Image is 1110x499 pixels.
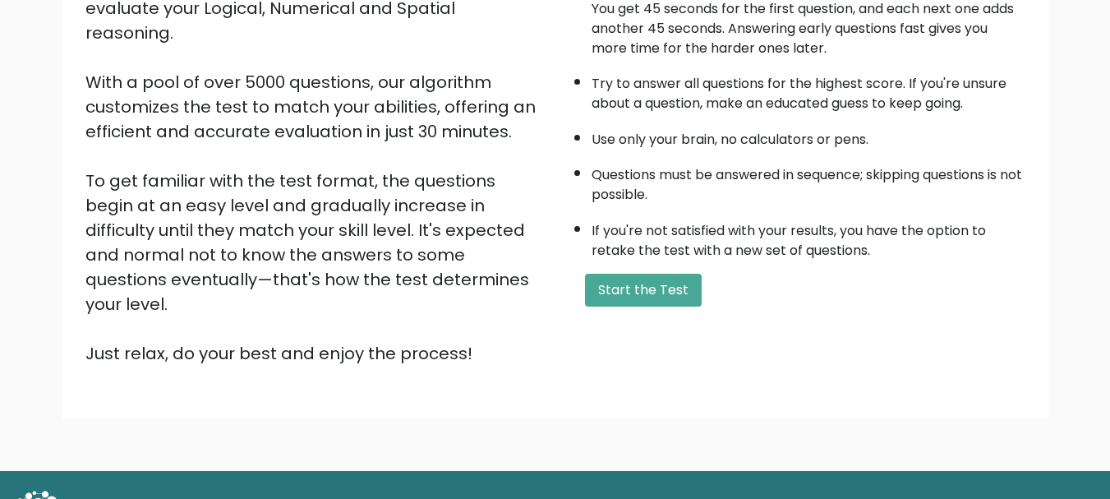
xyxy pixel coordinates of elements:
li: If you're not satisfied with your results, you have the option to retake the test with a new set ... [592,213,1025,261]
button: Start the Test [585,274,702,307]
li: Questions must be answered in sequence; skipping questions is not possible. [592,157,1025,205]
li: Try to answer all questions for the highest score. If you're unsure about a question, make an edu... [592,66,1025,113]
li: Use only your brain, no calculators or pens. [592,122,1025,150]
